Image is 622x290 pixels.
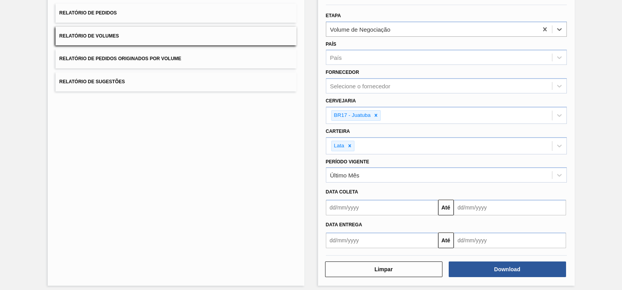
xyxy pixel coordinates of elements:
div: País [330,54,342,61]
input: dd/mm/yyyy [454,233,566,248]
button: Download [449,261,566,277]
span: Relatório de Volumes [59,33,119,39]
label: Período Vigente [326,159,369,165]
span: Relatório de Sugestões [59,79,125,84]
button: Relatório de Pedidos [56,4,297,23]
input: dd/mm/yyyy [326,200,438,215]
label: Fornecedor [326,70,359,75]
button: Relatório de Pedidos Originados por Volume [56,49,297,68]
span: Relatório de Pedidos Originados por Volume [59,56,182,61]
button: Relatório de Sugestões [56,72,297,91]
div: Último Mês [330,172,360,179]
label: País [326,41,336,47]
button: Limpar [325,261,442,277]
span: Data entrega [326,222,362,227]
div: BR17 - Juatuba [332,111,372,120]
label: Carteira [326,129,350,134]
span: Relatório de Pedidos [59,10,117,16]
div: Volume de Negociação [330,26,390,32]
button: Até [438,233,454,248]
input: dd/mm/yyyy [326,233,438,248]
div: Selecione o fornecedor [330,83,390,90]
button: Relatório de Volumes [56,27,297,46]
input: dd/mm/yyyy [454,200,566,215]
label: Etapa [326,13,341,18]
div: Lata [332,141,345,151]
label: Cervejaria [326,98,356,104]
span: Data coleta [326,189,358,195]
button: Até [438,200,454,215]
